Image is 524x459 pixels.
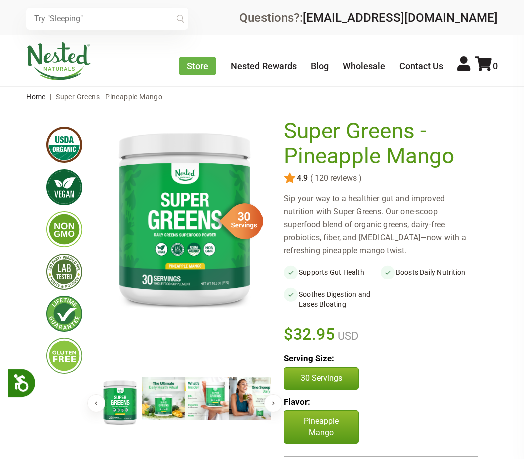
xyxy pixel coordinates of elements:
li: Soothes Digestion and Eases Bloating [284,287,381,311]
li: Boosts Daily Nutrition [381,265,478,279]
li: Supports Gut Health [284,265,381,279]
span: 4.9 [296,174,308,183]
span: Super Greens - Pineapple Mango [56,93,162,101]
img: gmofree [46,211,82,247]
b: Flavor: [284,397,310,407]
b: Serving Size: [284,353,334,363]
a: Store [179,57,216,75]
a: Home [26,93,46,101]
a: Contact Us [399,61,443,71]
span: USD [335,330,358,342]
img: thirdpartytested [46,254,82,290]
img: lifetimeguarantee [46,296,82,332]
button: Next [264,394,282,412]
img: star.svg [284,172,296,184]
nav: breadcrumbs [26,87,497,107]
button: 30 Servings [284,367,359,389]
a: Nested Rewards [231,61,297,71]
p: Pineapple Mango [284,410,359,444]
img: Super Greens - Pineapple Mango [98,377,142,427]
span: | [47,93,54,101]
button: Previous [87,394,105,412]
img: Super Greens - Pineapple Mango [142,377,185,420]
img: Super Greens - Pineapple Mango [229,377,273,420]
img: Nested Naturals [26,42,91,80]
a: 0 [475,61,498,71]
img: sg-servings-30.png [213,200,263,243]
div: Questions?: [239,12,498,24]
img: usdaorganic [46,127,82,163]
a: Blog [311,61,329,71]
h1: Super Greens - Pineapple Mango [284,119,473,168]
span: 0 [493,61,498,71]
a: Wholesale [343,61,385,71]
div: Sip your way to a healthier gut and improved nutrition with Super Greens. Our one-scoop superfood... [284,192,478,257]
input: Try "Sleeping" [26,8,188,30]
p: 30 Servings [294,373,348,384]
img: glutenfree [46,338,82,374]
a: [EMAIL_ADDRESS][DOMAIN_NAME] [303,11,498,25]
span: ( 120 reviews ) [308,174,362,183]
img: Super Greens - Pineapple Mango [185,377,229,420]
img: vegan [46,169,82,205]
span: $32.95 [284,323,335,345]
img: Super Greens - Pineapple Mango [98,119,271,317]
